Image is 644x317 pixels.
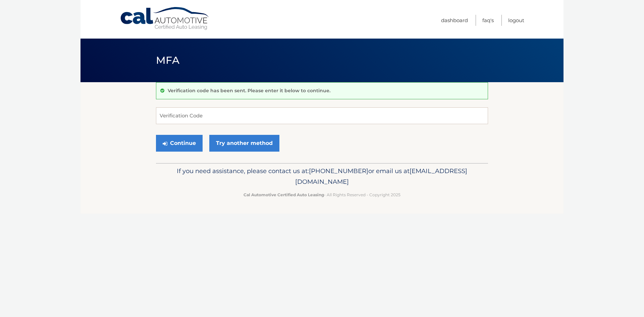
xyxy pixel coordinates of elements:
p: Verification code has been sent. Please enter it below to continue. [168,88,330,94]
span: MFA [156,54,179,66]
a: Try another method [209,135,279,152]
p: - All Rights Reserved - Copyright 2025 [160,191,484,198]
a: Dashboard [441,15,468,26]
button: Continue [156,135,203,152]
span: [PHONE_NUMBER] [309,167,368,175]
a: Logout [508,15,524,26]
a: Cal Automotive [120,7,210,31]
a: FAQ's [482,15,494,26]
strong: Cal Automotive Certified Auto Leasing [244,192,324,197]
input: Verification Code [156,107,488,124]
p: If you need assistance, please contact us at: or email us at [160,166,484,187]
span: [EMAIL_ADDRESS][DOMAIN_NAME] [295,167,467,186]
